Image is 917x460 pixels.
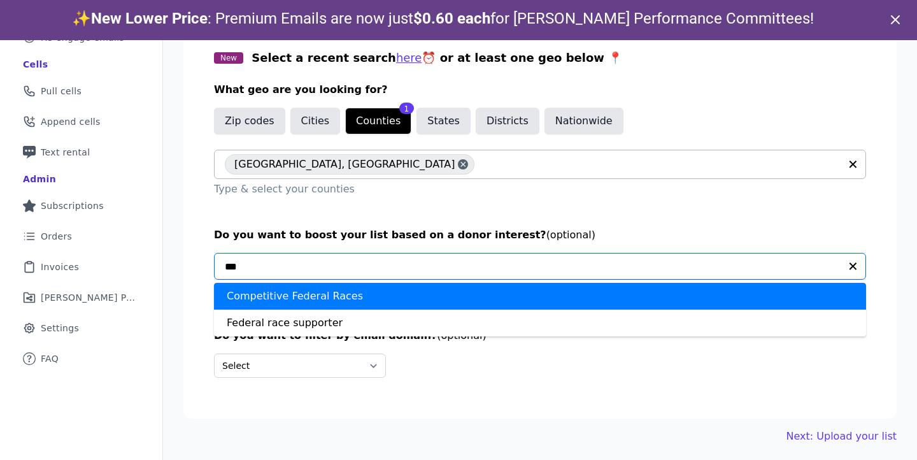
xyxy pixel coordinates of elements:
a: Text rental [10,138,152,166]
span: FAQ [41,352,59,365]
span: [PERSON_NAME] Performance [41,291,137,304]
p: Click & select your interest [214,282,866,298]
span: Do you want to boost your list based on a donor interest? [214,229,546,241]
span: Append cells [41,115,101,128]
span: Text rental [41,146,90,159]
button: here [396,49,422,67]
a: FAQ [10,345,152,373]
span: Invoices [41,261,79,273]
a: Pull cells [10,77,152,105]
a: Settings [10,314,152,342]
span: Orders [41,230,72,243]
button: Cities [290,108,341,134]
div: Cells [23,58,48,71]
div: Federal race supporter [214,310,866,336]
span: [GEOGRAPHIC_DATA], [GEOGRAPHIC_DATA] [234,154,455,175]
div: 1 [399,103,415,114]
span: New [214,52,243,64]
span: Select a recent search ⏰ or at least one geo below 📍 [252,51,622,64]
a: Append cells [10,108,152,136]
a: Invoices [10,253,152,281]
span: Pull cells [41,85,82,97]
button: States [416,108,471,134]
a: Orders [10,222,152,250]
button: Counties [345,108,411,134]
a: Subscriptions [10,192,152,220]
button: Nationwide [544,108,623,134]
a: Next: Upload your list [786,429,897,444]
span: Settings [41,322,79,334]
span: (optional) [546,229,595,241]
div: Admin [23,173,56,185]
div: Competitive Federal Races [214,283,866,310]
button: Districts [476,108,539,134]
a: [PERSON_NAME] Performance [10,284,152,312]
button: Zip codes [214,108,285,134]
span: Subscriptions [41,199,104,212]
p: Type & select your counties [214,182,866,197]
h3: What geo are you looking for? [214,82,866,97]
